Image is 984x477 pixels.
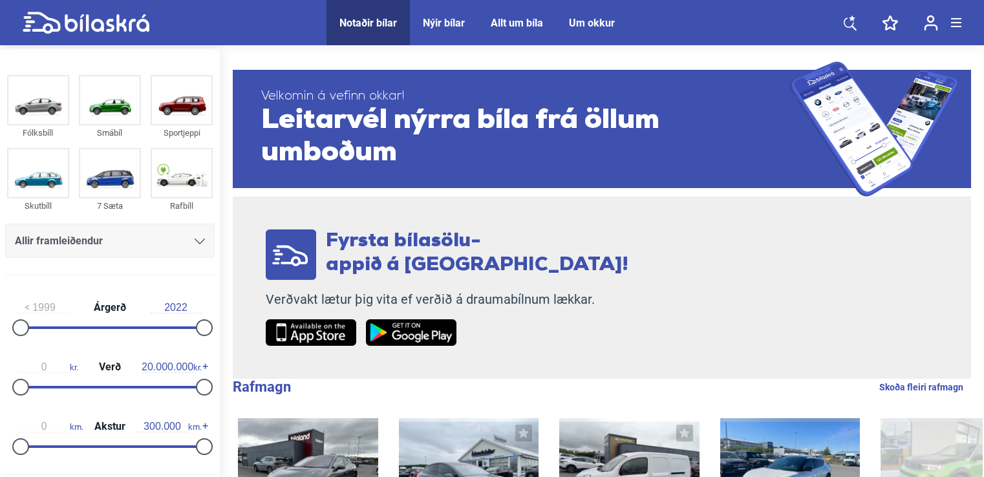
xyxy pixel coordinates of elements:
div: Smábíl [79,125,141,140]
span: Velkomin á vefinn okkar! [261,89,790,105]
span: Verð [96,362,124,372]
p: Verðvakt lætur þig vita ef verðið á draumabílnum lækkar. [266,291,628,308]
span: Leitarvél nýrra bíla frá öllum umboðum [261,105,790,169]
a: Um okkur [569,17,615,29]
span: Allir framleiðendur [15,232,103,250]
span: km. [18,421,83,432]
a: Velkomin á vefinn okkar!Leitarvél nýrra bíla frá öllum umboðum [233,61,971,196]
span: kr. [142,361,202,373]
span: km. [136,421,202,432]
a: Notaðir bílar [339,17,397,29]
span: Akstur [91,421,129,432]
div: 7 Sæta [79,198,141,213]
b: Rafmagn [233,379,291,395]
div: Skutbíll [7,198,69,213]
div: Sportjeppi [151,125,213,140]
a: Nýir bílar [423,17,465,29]
span: Fyrsta bílasölu- appið á [GEOGRAPHIC_DATA]! [326,231,628,275]
span: Árgerð [91,302,129,313]
span: kr. [18,361,78,373]
a: Skoða fleiri rafmagn [879,379,963,396]
div: Rafbíll [151,198,213,213]
img: user-login.svg [924,15,938,31]
div: Fólksbíll [7,125,69,140]
a: Allt um bíla [491,17,543,29]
